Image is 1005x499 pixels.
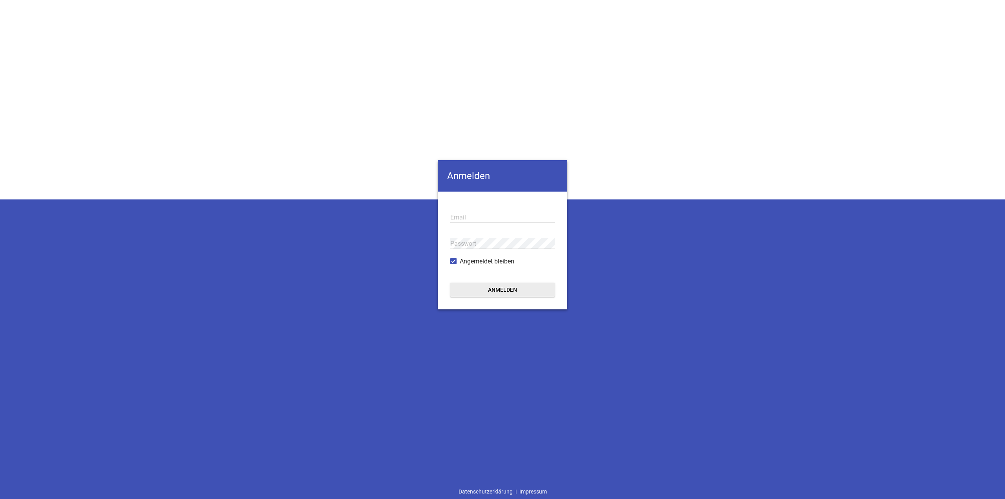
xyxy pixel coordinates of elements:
span: Angemeldet bleiben [460,257,514,266]
h4: Anmelden [438,160,567,192]
button: Anmelden [450,283,555,297]
div: | [456,484,550,499]
a: Impressum [517,484,550,499]
a: Datenschutzerklärung [456,484,515,499]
